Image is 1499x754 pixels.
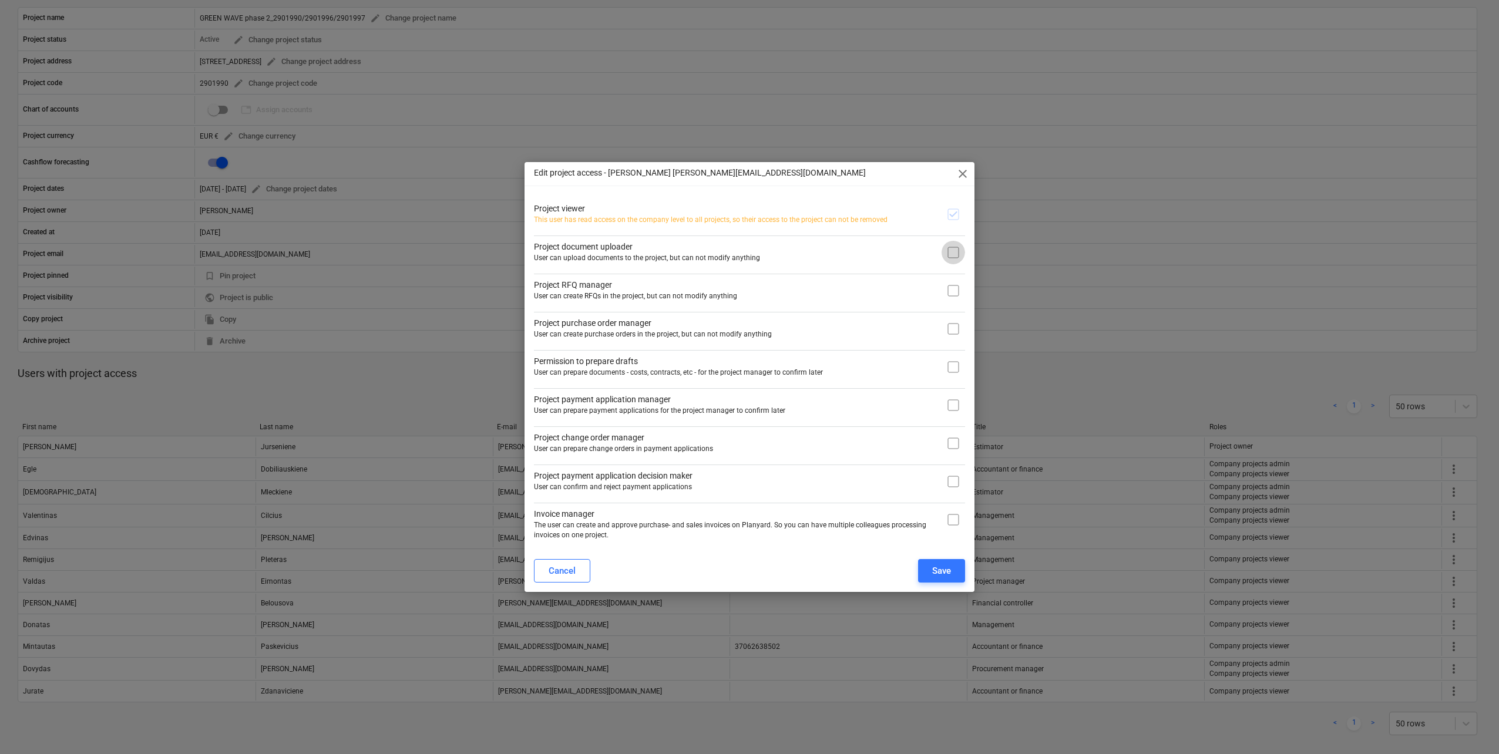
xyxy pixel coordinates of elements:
[534,444,937,454] p: User can prepare change orders in payment applications
[534,241,937,253] p: Project document uploader
[956,167,970,181] span: close
[534,329,937,339] p: User can create purchase orders in the project, but can not modify anything
[534,253,937,263] p: User can upload documents to the project, but can not modify anything
[534,393,937,406] p: Project payment application manager
[534,317,937,329] p: Project purchase order manager
[534,355,937,368] p: Permission to prepare drafts
[918,559,965,583] button: Save
[534,167,866,179] p: Edit project access - [PERSON_NAME] [PERSON_NAME][EMAIL_ADDRESS][DOMAIN_NAME]
[932,563,951,578] div: Save
[534,432,937,444] p: Project change order manager
[534,406,937,416] p: User can prepare payment applications for the project manager to confirm later
[1440,698,1499,754] iframe: Chat Widget
[534,508,937,520] p: Invoice manager
[534,291,937,301] p: User can create RFQs in the project, but can not modify anything
[534,203,937,215] p: Project viewer
[534,559,590,583] button: Cancel
[534,520,937,540] p: The user can create and approve purchase- and sales invoices on Planyard. So you can have multipl...
[534,279,937,291] p: Project RFQ manager
[534,482,937,492] p: User can confirm and reject payment applications
[534,470,937,482] p: Project payment application decision maker
[549,563,576,578] div: Cancel
[534,368,937,378] p: User can prepare documents - costs, contracts, etc - for the project manager to confirm later
[534,215,937,225] p: This user has read access on the company level to all projects, so their access to the project ca...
